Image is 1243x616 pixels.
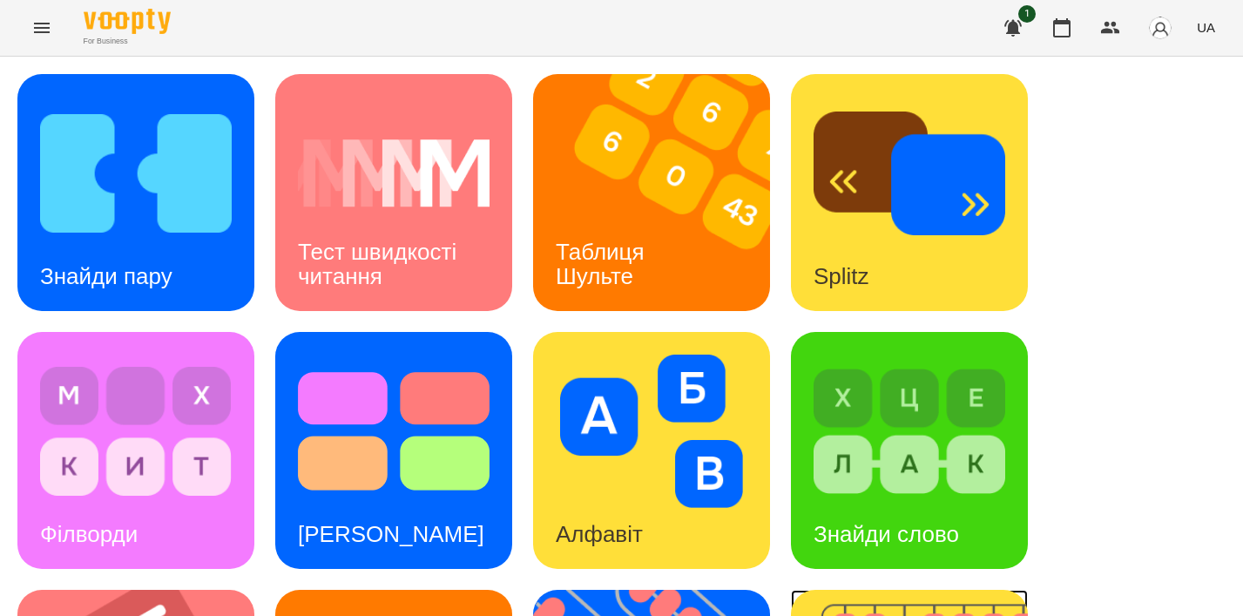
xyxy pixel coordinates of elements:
[298,521,484,547] h3: [PERSON_NAME]
[275,332,512,569] a: Тест Струпа[PERSON_NAME]
[556,521,643,547] h3: Алфавіт
[1018,5,1036,23] span: 1
[84,9,171,34] img: Voopty Logo
[17,74,254,311] a: Знайди паруЗнайди пару
[40,263,172,289] h3: Знайди пару
[814,521,959,547] h3: Знайди слово
[84,36,171,47] span: For Business
[556,355,747,508] img: Алфавіт
[533,74,770,311] a: Таблиця ШультеТаблиця Шульте
[40,97,232,250] img: Знайди пару
[791,74,1028,311] a: SplitzSplitz
[17,332,254,569] a: ФілвордиФілворди
[533,332,770,569] a: АлфавітАлфавіт
[1148,16,1172,40] img: avatar_s.png
[533,74,792,311] img: Таблиця Шульте
[298,97,490,250] img: Тест швидкості читання
[556,239,651,288] h3: Таблиця Шульте
[275,74,512,311] a: Тест швидкості читанняТест швидкості читання
[298,239,463,288] h3: Тест швидкості читання
[814,355,1005,508] img: Знайди слово
[1197,18,1215,37] span: UA
[21,7,63,49] button: Menu
[814,97,1005,250] img: Splitz
[40,521,138,547] h3: Філворди
[814,263,869,289] h3: Splitz
[1190,11,1222,44] button: UA
[791,332,1028,569] a: Знайди словоЗнайди слово
[298,355,490,508] img: Тест Струпа
[40,355,232,508] img: Філворди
